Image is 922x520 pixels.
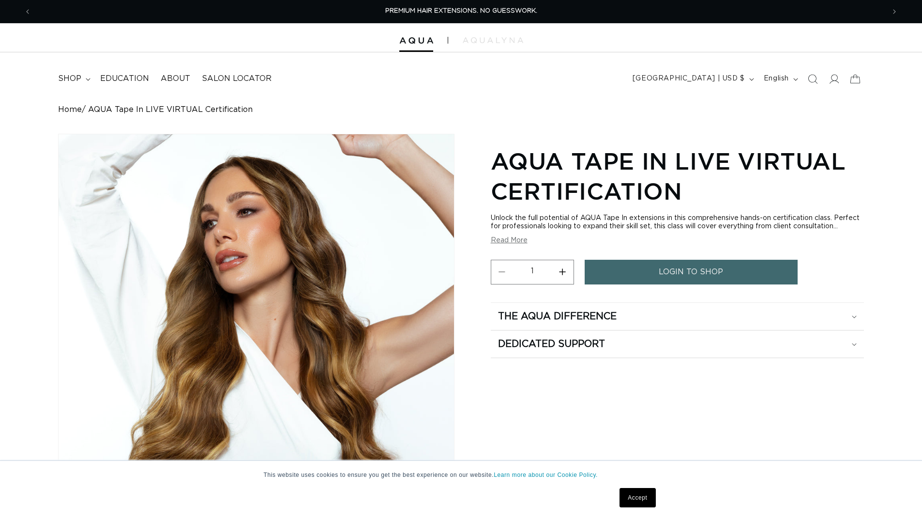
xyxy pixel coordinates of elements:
div: Unlock the full potential of AQUA Tape In extensions in this comprehensive hands-on certification... [491,214,864,231]
nav: breadcrumbs [58,105,864,114]
a: About [155,68,196,90]
img: aqualyna.com [463,37,523,43]
h2: The Aqua Difference [498,310,617,323]
summary: The Aqua Difference [491,303,864,330]
button: Previous announcement [17,2,38,21]
a: Salon Locator [196,68,277,90]
summary: Search [802,68,823,90]
span: [GEOGRAPHIC_DATA] | USD $ [633,74,745,84]
span: Salon Locator [202,74,272,84]
a: Education [94,68,155,90]
h2: Dedicated Support [498,338,605,350]
button: Next announcement [884,2,905,21]
span: About [161,74,190,84]
span: English [764,74,789,84]
button: Read More [491,236,528,245]
a: Home [58,105,82,114]
span: PREMIUM HAIR EXTENSIONS. NO GUESSWORK. [385,8,537,14]
span: AQUA Tape In LIVE VIRTUAL Certification [88,105,253,114]
h1: AQUA Tape In LIVE VIRTUAL Certification [491,146,864,206]
span: shop [58,74,81,84]
summary: Dedicated Support [491,331,864,358]
a: login to shop [585,260,798,284]
a: Accept [620,488,655,507]
img: Aqua Hair Extensions [399,37,433,44]
button: English [758,70,802,88]
summary: shop [52,68,94,90]
p: This website uses cookies to ensure you get the best experience on our website. [264,471,659,479]
span: login to shop [659,260,723,284]
span: Education [100,74,149,84]
button: [GEOGRAPHIC_DATA] | USD $ [627,70,758,88]
a: Learn more about our Cookie Policy. [494,472,598,478]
